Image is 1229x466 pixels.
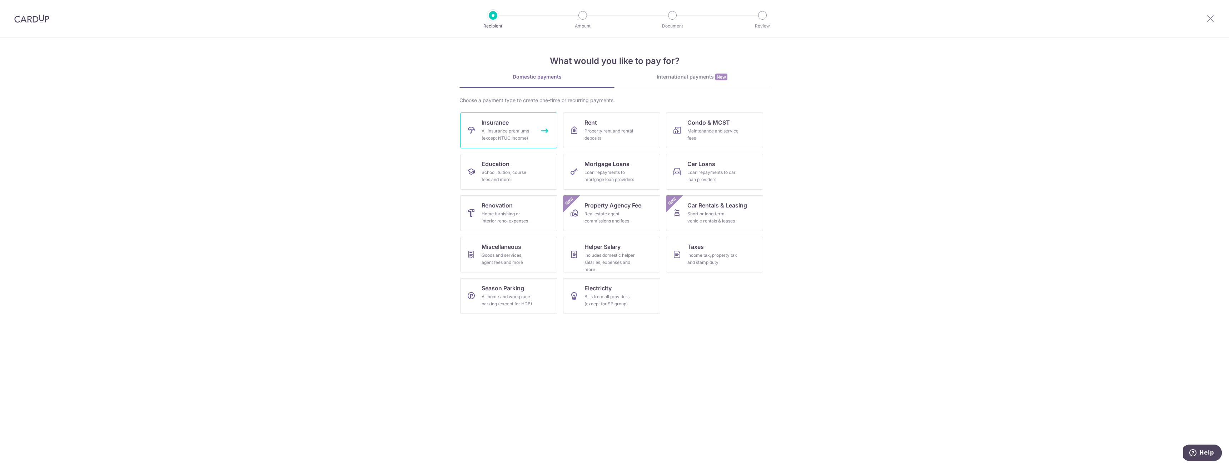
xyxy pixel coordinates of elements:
[16,5,31,11] span: Help
[687,242,704,251] span: Taxes
[482,284,524,292] span: Season Parking
[460,237,557,272] a: MiscellaneousGoods and services, agent fees and more
[584,127,636,142] div: Property rent and rental deposits
[460,112,557,148] a: InsuranceAll insurance premiums (except NTUC Income)
[482,242,521,251] span: Miscellaneous
[482,118,509,127] span: Insurance
[482,201,513,210] span: Renovation
[1183,445,1222,462] iframe: Opens a widget where you can find more information
[482,127,533,142] div: All insurance premiums (except NTUC Income)
[563,112,660,148] a: RentProperty rent and rental deposits
[584,210,636,225] div: Real estate agent commissions and fees
[584,201,641,210] span: Property Agency Fee
[715,74,727,80] span: New
[666,195,763,231] a: Car Rentals & LeasingShort or long‑term vehicle rentals & leasesNew
[584,252,636,273] div: Includes domestic helper salaries, expenses and more
[584,169,636,183] div: Loan repayments to mortgage loan providers
[459,97,770,104] div: Choose a payment type to create one-time or recurring payments.
[584,160,630,168] span: Mortgage Loans
[646,22,699,30] p: Document
[482,160,509,168] span: Education
[687,160,715,168] span: Car Loans
[563,237,660,272] a: Helper SalaryIncludes domestic helper salaries, expenses and more
[666,195,678,207] span: New
[736,22,789,30] p: Review
[563,195,660,231] a: Property Agency FeeReal estate agent commissions and feesNew
[687,252,739,266] div: Income tax, property tax and stamp duty
[687,201,747,210] span: Car Rentals & Leasing
[666,112,763,148] a: Condo & MCSTMaintenance and service fees
[460,195,557,231] a: RenovationHome furnishing or interior reno-expenses
[467,22,519,30] p: Recipient
[687,118,730,127] span: Condo & MCST
[584,118,597,127] span: Rent
[14,14,49,23] img: CardUp
[460,278,557,314] a: Season ParkingAll home and workplace parking (except for HDB)
[666,237,763,272] a: TaxesIncome tax, property tax and stamp duty
[614,73,770,81] div: International payments
[482,252,533,266] div: Goods and services, agent fees and more
[687,127,739,142] div: Maintenance and service fees
[460,154,557,190] a: EducationSchool, tuition, course fees and more
[482,210,533,225] div: Home furnishing or interior reno-expenses
[563,195,575,207] span: New
[482,293,533,307] div: All home and workplace parking (except for HDB)
[666,154,763,190] a: Car LoansLoan repayments to car loan providers
[563,154,660,190] a: Mortgage LoansLoan repayments to mortgage loan providers
[556,22,609,30] p: Amount
[687,169,739,183] div: Loan repayments to car loan providers
[584,284,612,292] span: Electricity
[687,210,739,225] div: Short or long‑term vehicle rentals & leases
[584,242,621,251] span: Helper Salary
[459,73,614,80] div: Domestic payments
[459,55,770,67] h4: What would you like to pay for?
[482,169,533,183] div: School, tuition, course fees and more
[584,293,636,307] div: Bills from all providers (except for SP group)
[563,278,660,314] a: ElectricityBills from all providers (except for SP group)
